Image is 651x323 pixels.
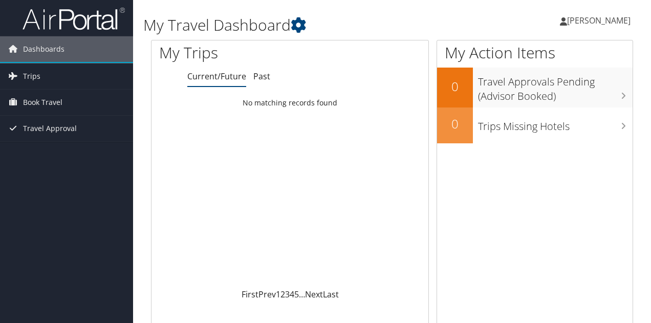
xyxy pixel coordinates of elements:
h2: 0 [437,115,473,133]
a: 0Trips Missing Hotels [437,107,633,143]
a: 2 [280,289,285,300]
h3: Travel Approvals Pending (Advisor Booked) [478,70,633,103]
h3: Trips Missing Hotels [478,114,633,134]
td: No matching records found [151,94,428,112]
a: Next [305,289,323,300]
a: 5 [294,289,299,300]
a: Last [323,289,339,300]
a: 1 [276,289,280,300]
a: 3 [285,289,290,300]
span: Book Travel [23,90,62,115]
h1: My Action Items [437,42,633,63]
a: [PERSON_NAME] [560,5,641,36]
h2: 0 [437,78,473,95]
a: 0Travel Approvals Pending (Advisor Booked) [437,68,633,107]
a: 4 [290,289,294,300]
span: Dashboards [23,36,64,62]
h1: My Travel Dashboard [143,14,475,36]
a: Prev [258,289,276,300]
a: Past [253,71,270,82]
h1: My Trips [159,42,306,63]
a: First [242,289,258,300]
span: Trips [23,63,40,89]
img: airportal-logo.png [23,7,125,31]
span: Travel Approval [23,116,77,141]
span: [PERSON_NAME] [567,15,631,26]
a: Current/Future [187,71,246,82]
span: … [299,289,305,300]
